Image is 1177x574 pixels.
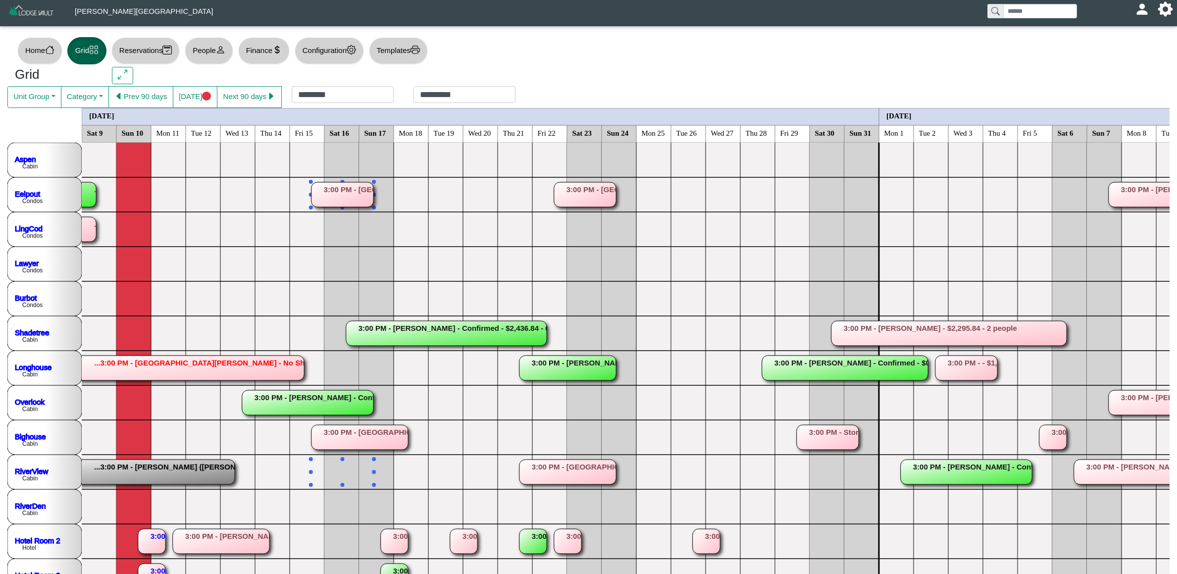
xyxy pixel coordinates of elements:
text: Thu 21 [503,129,524,137]
a: Longhouse [15,363,51,371]
text: Mon 25 [642,129,665,137]
button: Next 90 dayscaret right fill [217,86,282,108]
text: Condos [22,198,43,205]
text: [DATE] [89,111,114,119]
text: Fri 29 [780,129,798,137]
text: Fri 15 [295,129,313,137]
a: RiverView [15,467,48,475]
text: Cabin [22,336,38,343]
text: Sat 23 [572,129,592,137]
text: Tue 2 [919,129,936,137]
button: Peopleperson [185,37,233,64]
text: Cabin [22,163,38,170]
button: Category [61,86,109,108]
a: Burbot [15,293,37,302]
button: Homehouse [17,37,62,64]
svg: house [45,45,54,54]
svg: calendar2 check [162,45,172,54]
text: Tue 19 [434,129,455,137]
a: Eelpout [15,189,41,198]
text: Condos [22,232,43,239]
text: Mon 18 [399,129,422,137]
text: Mon 8 [1127,129,1147,137]
text: Sun 10 [122,129,144,137]
a: Hotel Room 2 [15,536,60,544]
svg: person [216,45,225,54]
button: [DATE]circle fill [173,86,217,108]
text: Tue 26 [676,129,697,137]
svg: person fill [1138,5,1146,13]
text: Wed 27 [711,129,734,137]
button: Configurationgear [295,37,364,64]
text: [DATE] [886,111,912,119]
text: Sun 7 [1092,129,1111,137]
button: Templatesprinter [369,37,428,64]
svg: caret right fill [266,92,276,101]
img: Z [8,4,55,21]
text: Sun 24 [607,129,629,137]
text: Sat 30 [815,129,835,137]
text: Cabin [22,406,38,413]
text: Wed 13 [226,129,249,137]
text: Sat 6 [1058,129,1074,137]
a: Bighouse [15,432,46,440]
button: Reservationscalendar2 check [111,37,180,64]
text: Tue 12 [191,129,212,137]
text: Mon 1 [884,129,904,137]
text: Cabin [22,440,38,447]
text: Thu 4 [988,129,1006,137]
text: Sun 17 [364,129,386,137]
text: Sun 31 [850,129,871,137]
text: Thu 14 [260,129,282,137]
text: Sat 16 [330,129,350,137]
text: Cabin [22,510,38,517]
button: Financecurrency dollar [238,37,290,64]
a: Overlook [15,397,45,406]
a: LingCod [15,224,43,232]
svg: caret left fill [114,92,124,101]
button: arrows angle expand [112,67,133,85]
text: Fri 5 [1023,129,1037,137]
a: Lawyer [15,259,39,267]
input: Check out [413,86,515,103]
svg: gear [347,45,356,54]
text: Condos [22,302,43,309]
text: Fri 22 [538,129,556,137]
text: Cabin [22,475,38,482]
a: Shadetree [15,328,49,336]
button: Gridgrid [67,37,106,64]
svg: currency dollar [272,45,282,54]
text: Thu 28 [746,129,767,137]
input: Check in [292,86,394,103]
a: RiverDen [15,501,46,510]
svg: printer [410,45,420,54]
button: caret left fillPrev 90 days [108,86,173,108]
button: Unit Group [7,86,61,108]
svg: arrows angle expand [118,70,127,79]
text: Hotel [22,544,36,551]
text: Wed 3 [954,129,972,137]
svg: search [991,7,999,15]
text: Mon 11 [156,129,180,137]
text: Cabin [22,371,38,378]
text: Sat 9 [87,129,103,137]
svg: circle fill [202,92,211,101]
a: Aspen [15,155,36,163]
h3: Grid [15,67,97,83]
text: Condos [22,267,43,274]
svg: gear fill [1162,5,1169,13]
text: Wed 20 [468,129,491,137]
svg: grid [89,45,99,54]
